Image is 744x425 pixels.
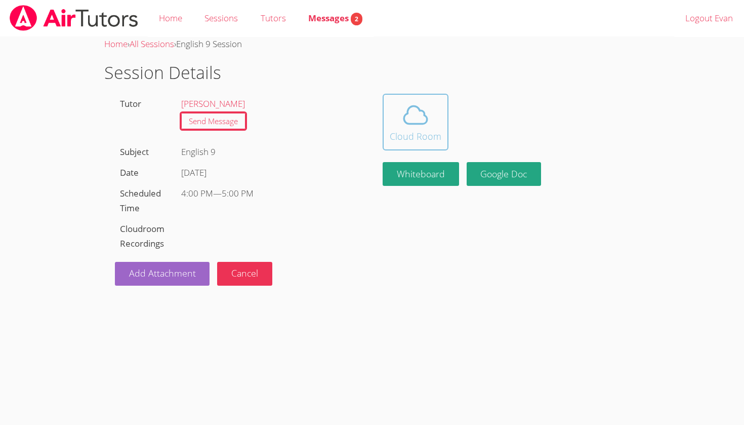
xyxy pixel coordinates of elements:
span: 4:00 PM [181,187,213,199]
label: Tutor [120,98,141,109]
div: › › [104,37,640,52]
a: [PERSON_NAME] [181,98,245,109]
a: Add Attachment [115,262,210,286]
img: airtutors_banner-c4298cdbf04f3fff15de1276eac7730deb9818008684d7c2e4769d2f7ddbe033.png [9,5,139,31]
label: Date [120,167,139,178]
label: Subject [120,146,149,158]
a: Send Message [181,113,245,130]
span: 5:00 PM [222,187,254,199]
span: English 9 Session [176,38,242,50]
label: Cloudroom Recordings [120,223,164,249]
div: Cloud Room [390,129,441,143]
h1: Session Details [104,60,640,86]
a: Google Doc [467,162,542,186]
div: English 9 [177,142,361,163]
div: [DATE] [181,166,356,180]
span: 2 [351,13,362,25]
button: Whiteboard [383,162,459,186]
button: Cloud Room [383,94,448,150]
label: Scheduled Time [120,187,161,214]
a: All Sessions [130,38,174,50]
div: — [181,186,356,201]
button: Cancel [217,262,272,286]
a: Home [104,38,128,50]
span: Messages [308,12,362,24]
